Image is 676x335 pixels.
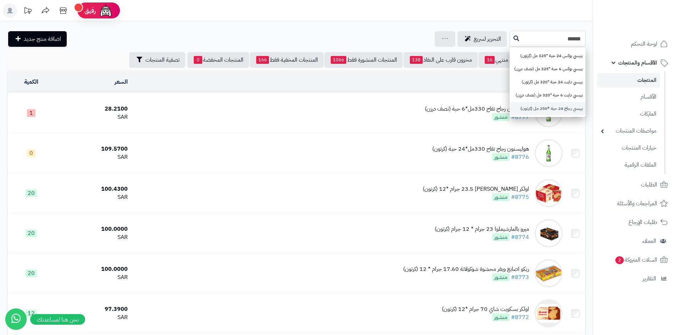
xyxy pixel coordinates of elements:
[511,193,529,201] a: #8775
[187,52,249,68] a: المنتجات المخفضة0
[510,49,586,62] a: بيبسي بوكس 24 حبة *325 مل (كرتون)
[145,56,180,64] span: تصفية المنتجات
[26,189,37,197] span: 20
[58,185,128,193] div: 100.4300
[58,145,128,153] div: 109.5700
[478,52,530,68] a: مخزون منتهي16
[511,153,529,161] a: #8776
[597,251,672,268] a: السلات المتروكة2
[628,217,657,227] span: طلبات الإرجاع
[643,274,656,284] span: التقارير
[618,58,657,68] span: الأقسام والمنتجات
[8,31,67,47] a: اضافة منتج جديد
[423,185,529,193] div: اولكر [PERSON_NAME] 23.5 جرام *12 (كرتون)
[84,6,96,15] span: رفيق
[597,89,660,105] a: الأقسام
[58,153,128,161] div: SAR
[99,4,113,18] img: ai-face.png
[597,73,660,88] a: المنتجات
[403,52,478,68] a: مخزون قارب على النفاذ138
[410,56,423,64] span: 138
[129,52,185,68] button: تصفية المنتجات
[597,176,672,193] a: الطلبات
[58,305,128,313] div: 97.3900
[492,113,510,121] span: منشور
[331,56,346,64] span: 1066
[474,35,501,43] span: التحرير لسريع
[58,105,128,113] div: 28.2100
[631,39,657,49] span: لوحة التحكم
[492,193,510,201] span: منشور
[194,56,202,64] span: 0
[492,153,510,161] span: منشور
[425,105,529,113] div: هوليستون زجاج تفاح 330مل*6 حبة (نصف درزن)
[435,225,529,233] div: ميرو بالمارشيملوا 23 جرام * 12 جرام (كرتون)
[432,145,529,153] div: هوليستون زجاج تفاح 330مل*24 حبة (كرتون)
[58,273,128,281] div: SAR
[26,229,37,237] span: 20
[642,236,656,246] span: العملاء
[27,109,35,117] span: 1
[597,270,672,287] a: التقارير
[510,76,586,89] a: بيبسي دايت 24 حبة *320 مل (كرتون)
[615,256,624,264] span: 2
[492,273,510,281] span: منشور
[597,123,660,139] a: مواصفات المنتجات
[58,265,128,273] div: 100.0000
[457,31,507,47] a: التحرير لسريع
[534,179,563,207] img: اولكر شوكو ساندوتش 23.5 جرام *12 (كرتون)
[511,313,529,322] a: #8772
[641,180,657,190] span: الطلبات
[597,157,660,173] a: الملفات الرقمية
[615,255,657,265] span: السلات المتروكة
[492,313,510,321] span: منشور
[617,199,657,208] span: المراجعات والأسئلة
[597,106,660,122] a: الماركات
[19,4,37,19] a: تحديثات المنصة
[534,259,563,287] img: ريكو اصابع ويفر محشوة شوكولاتة 17.60 جرام * 12 (كرتون)
[24,78,38,86] a: الكمية
[442,305,529,313] div: اولكر بسكويت شاي 70 جرام *12 (كرتون)
[510,62,586,76] a: بيبسي بوكس 6 حبة *325 مل (نصف درزن)
[628,5,669,20] img: logo-2.png
[485,56,495,64] span: 16
[511,113,529,121] a: #8777
[597,233,672,250] a: العملاء
[115,78,128,86] a: السعر
[27,149,35,157] span: 0
[511,233,529,241] a: #8774
[58,113,128,121] div: SAR
[534,219,563,247] img: ميرو بالمارشيملوا 23 جرام * 12 جرام (كرتون)
[597,140,660,156] a: خيارات المنتجات
[510,102,586,115] a: بيبسي زجاج 24 حبة *250 مل (كرتون)
[58,233,128,241] div: SAR
[26,269,37,277] span: 20
[597,35,672,52] a: لوحة التحكم
[324,52,403,68] a: المنتجات المنشورة فقط1066
[58,193,128,201] div: SAR
[58,225,128,233] div: 100.0000
[597,214,672,231] a: طلبات الإرجاع
[250,52,324,68] a: المنتجات المخفية فقط166
[58,313,128,322] div: SAR
[534,299,563,328] img: اولكر بسكويت شاي 70 جرام *12 (كرتون)
[24,35,61,43] span: اضافة منتج جديد
[534,139,563,167] img: هوليستون زجاج تفاح 330مل*24 حبة (كرتون)
[511,273,529,281] a: #8773
[492,233,510,241] span: منشور
[510,89,586,102] a: بيبسي دايت 6 حبة *320 مل (نصف درزن)
[26,309,37,317] span: 12
[256,56,269,64] span: 166
[403,265,529,273] div: ريكو اصابع ويفر محشوة شوكولاتة 17.60 جرام * 12 (كرتون)
[597,195,672,212] a: المراجعات والأسئلة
